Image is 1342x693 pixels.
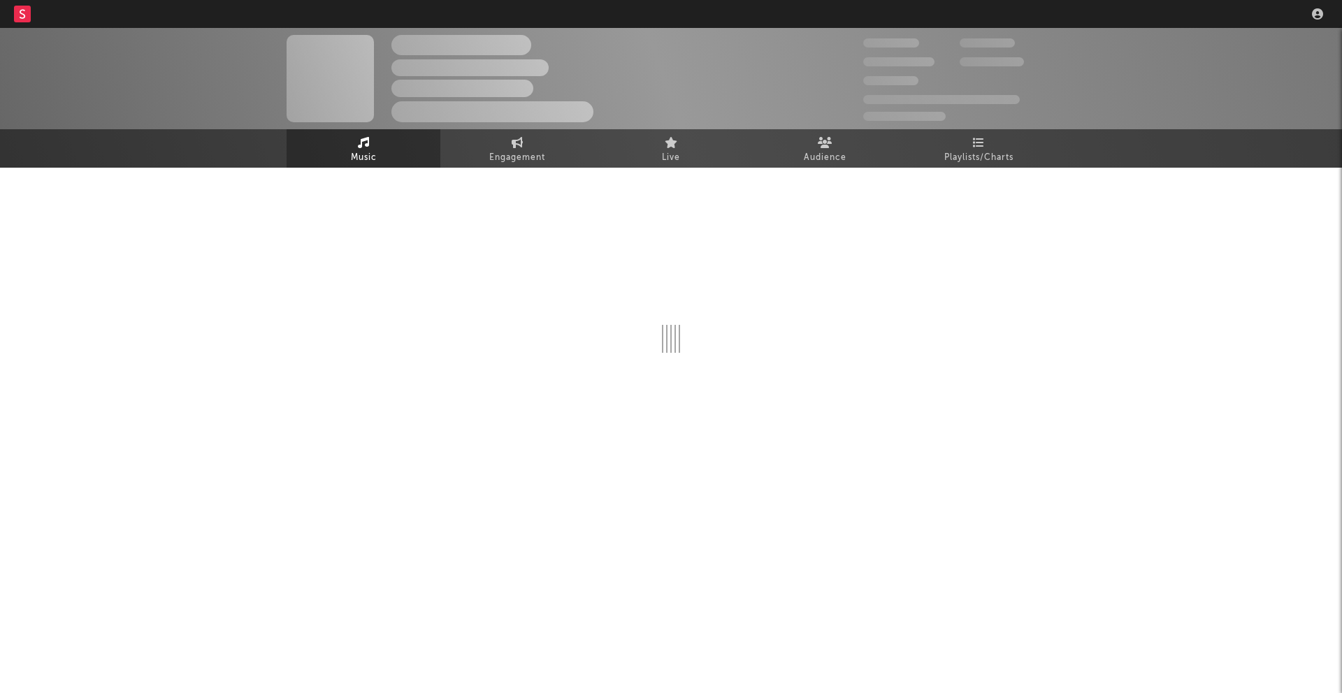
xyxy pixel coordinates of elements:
span: 50,000,000 [863,57,935,66]
span: Live [662,149,680,166]
a: Engagement [440,129,594,168]
span: 100,000 [863,76,918,85]
a: Live [594,129,748,168]
span: Audience [804,149,846,166]
a: Audience [748,129,902,168]
span: 1,000,000 [960,57,1024,66]
span: 100,000 [960,38,1015,48]
span: Jump Score: 85.0 [863,112,946,121]
a: Playlists/Charts [902,129,1055,168]
span: Music [351,149,377,166]
span: 300,000 [863,38,919,48]
span: 50,000,000 Monthly Listeners [863,95,1020,104]
span: Playlists/Charts [944,149,1013,166]
span: Engagement [489,149,545,166]
a: Music [287,129,440,168]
